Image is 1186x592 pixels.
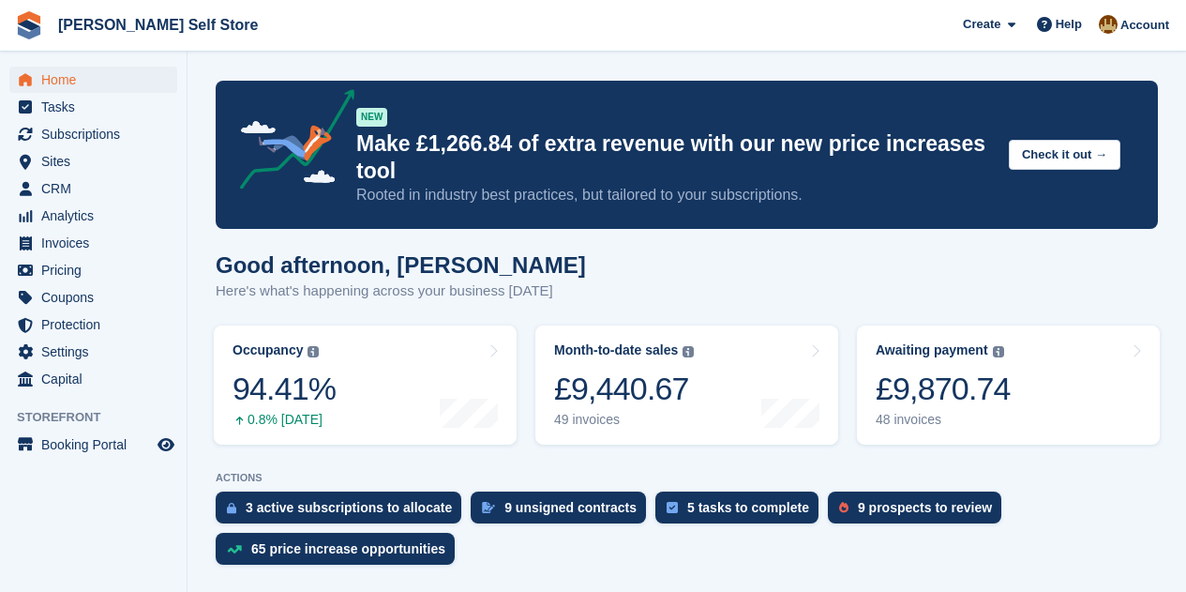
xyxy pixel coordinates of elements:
[227,502,236,514] img: active_subscription_to_allocate_icon-d502201f5373d7db506a760aba3b589e785aa758c864c3986d89f69b8ff3...
[17,408,187,427] span: Storefront
[9,230,177,256] a: menu
[9,257,177,283] a: menu
[9,339,177,365] a: menu
[246,500,452,515] div: 3 active subscriptions to allocate
[828,492,1011,533] a: 9 prospects to review
[41,121,154,147] span: Subscriptions
[216,472,1158,484] p: ACTIONS
[683,346,694,357] img: icon-info-grey-7440780725fd019a000dd9b08b2336e03edf1995a4989e88bcd33f0948082b44.svg
[216,281,586,302] p: Here's what's happening across your business [DATE]
[41,366,154,392] span: Capital
[233,370,336,408] div: 94.41%
[227,545,242,554] img: price_increase_opportunities-93ffe204e8149a01c8c9dc8f82e8f89637d9d84a8eef4429ea346261dce0b2c0.svg
[876,412,1011,428] div: 48 invoices
[993,346,1004,357] img: icon-info-grey-7440780725fd019a000dd9b08b2336e03edf1995a4989e88bcd33f0948082b44.svg
[233,342,303,358] div: Occupancy
[15,11,43,39] img: stora-icon-8386f47178a22dfd0bd8f6a31ec36ba5ce8667c1dd55bd0f319d3a0aa187defe.svg
[9,311,177,338] a: menu
[1009,140,1120,171] button: Check it out →
[155,433,177,456] a: Preview store
[839,502,848,513] img: prospect-51fa495bee0391a8d652442698ab0144808aea92771e9ea1ae160a38d050c398.svg
[41,94,154,120] span: Tasks
[9,67,177,93] a: menu
[9,432,177,458] a: menu
[554,370,694,408] div: £9,440.67
[554,412,694,428] div: 49 invoices
[857,326,1160,445] a: Awaiting payment £9,870.74 48 invoices
[216,533,464,574] a: 65 price increase opportunities
[858,500,992,515] div: 9 prospects to review
[471,492,655,533] a: 9 unsigned contracts
[41,257,154,283] span: Pricing
[1056,15,1082,34] span: Help
[667,502,678,513] img: task-75834270c22a3079a89374b754ae025e5fb1db73e45f91037f5363f120a921f8.svg
[216,252,586,278] h1: Good afternoon, [PERSON_NAME]
[554,342,678,358] div: Month-to-date sales
[9,121,177,147] a: menu
[308,346,319,357] img: icon-info-grey-7440780725fd019a000dd9b08b2336e03edf1995a4989e88bcd33f0948082b44.svg
[251,541,445,556] div: 65 price increase opportunities
[535,326,838,445] a: Month-to-date sales £9,440.67 49 invoices
[1099,15,1118,34] img: Tom Kingston
[41,148,154,175] span: Sites
[482,502,495,513] img: contract_signature_icon-13c848040528278c33f63329250d36e43548de30e8caae1d1a13099fd9432cc5.svg
[233,412,336,428] div: 0.8% [DATE]
[356,130,994,185] p: Make £1,266.84 of extra revenue with our new price increases tool
[687,500,809,515] div: 5 tasks to complete
[876,370,1011,408] div: £9,870.74
[9,175,177,202] a: menu
[963,15,1000,34] span: Create
[41,230,154,256] span: Invoices
[9,203,177,229] a: menu
[9,148,177,175] a: menu
[41,311,154,338] span: Protection
[876,342,988,358] div: Awaiting payment
[9,94,177,120] a: menu
[214,326,517,445] a: Occupancy 94.41% 0.8% [DATE]
[41,432,154,458] span: Booking Portal
[655,492,828,533] a: 5 tasks to complete
[41,175,154,202] span: CRM
[356,108,387,127] div: NEW
[9,366,177,392] a: menu
[41,203,154,229] span: Analytics
[51,9,265,40] a: [PERSON_NAME] Self Store
[9,284,177,311] a: menu
[41,284,154,311] span: Coupons
[504,500,637,515] div: 9 unsigned contracts
[224,89,355,196] img: price-adjustments-announcement-icon-8257ccfd72463d97f412b2fc003d46551f7dbcb40ab6d574587a9cd5c0d94...
[216,492,471,533] a: 3 active subscriptions to allocate
[356,185,994,205] p: Rooted in industry best practices, but tailored to your subscriptions.
[41,339,154,365] span: Settings
[41,67,154,93] span: Home
[1120,16,1169,35] span: Account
